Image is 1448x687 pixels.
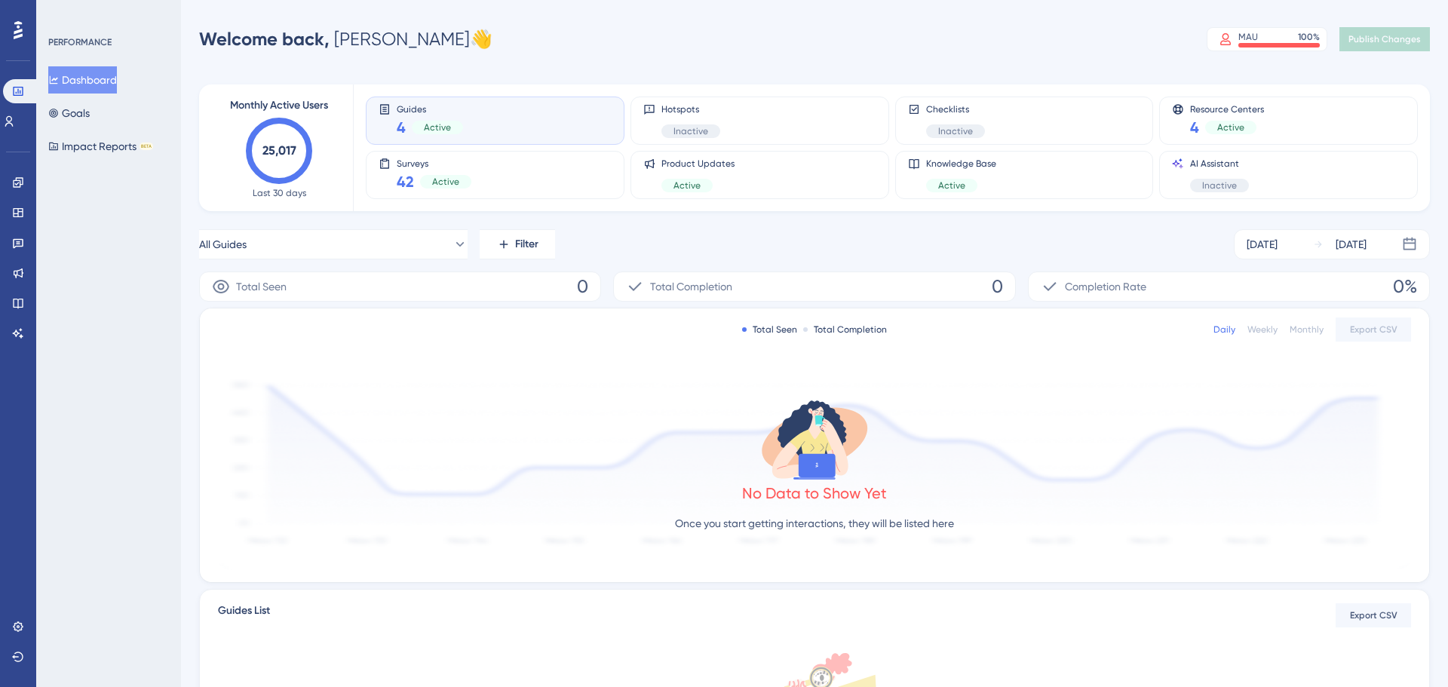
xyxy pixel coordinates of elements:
div: Weekly [1247,324,1278,336]
div: 100 % [1298,31,1320,43]
span: Last 30 days [253,187,306,199]
button: Dashboard [48,66,117,94]
button: Export CSV [1336,603,1411,627]
span: 4 [1190,117,1199,138]
span: Filter [515,235,538,253]
span: Export CSV [1350,324,1397,336]
span: Monthly Active Users [230,97,328,115]
span: 42 [397,171,414,192]
div: Total Seen [742,324,797,336]
div: BETA [140,143,153,150]
span: Surveys [397,158,471,168]
div: No Data to Show Yet [742,483,887,504]
div: [PERSON_NAME] 👋 [199,27,492,51]
span: Hotspots [661,103,720,115]
span: Active [938,179,965,192]
span: Completion Rate [1065,278,1146,296]
span: AI Assistant [1190,158,1249,170]
span: Inactive [673,125,708,137]
span: Guides [397,103,463,114]
div: MAU [1238,31,1258,43]
button: Export CSV [1336,317,1411,342]
button: Publish Changes [1339,27,1430,51]
span: Inactive [1202,179,1237,192]
div: Monthly [1290,324,1324,336]
div: PERFORMANCE [48,36,112,48]
div: [DATE] [1247,235,1278,253]
span: Active [1217,121,1244,133]
span: Active [673,179,701,192]
span: Active [424,121,451,133]
span: Resource Centers [1190,103,1264,114]
span: Guides List [218,602,270,629]
span: Export CSV [1350,609,1397,621]
button: Goals [48,100,90,127]
button: Filter [480,229,555,259]
span: Knowledge Base [926,158,996,170]
span: Total Seen [236,278,287,296]
text: 25,017 [262,143,296,158]
div: Daily [1213,324,1235,336]
div: [DATE] [1336,235,1367,253]
span: 0% [1393,274,1417,299]
span: Product Updates [661,158,735,170]
span: Inactive [938,125,973,137]
span: 0 [577,274,588,299]
span: Total Completion [650,278,732,296]
p: Once you start getting interactions, they will be listed here [675,514,954,532]
button: All Guides [199,229,468,259]
span: Checklists [926,103,985,115]
span: 4 [397,117,406,138]
span: Publish Changes [1348,33,1421,45]
span: Welcome back, [199,28,330,50]
span: Active [432,176,459,188]
span: 0 [992,274,1003,299]
button: Impact ReportsBETA [48,133,153,160]
div: Total Completion [803,324,887,336]
span: All Guides [199,235,247,253]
